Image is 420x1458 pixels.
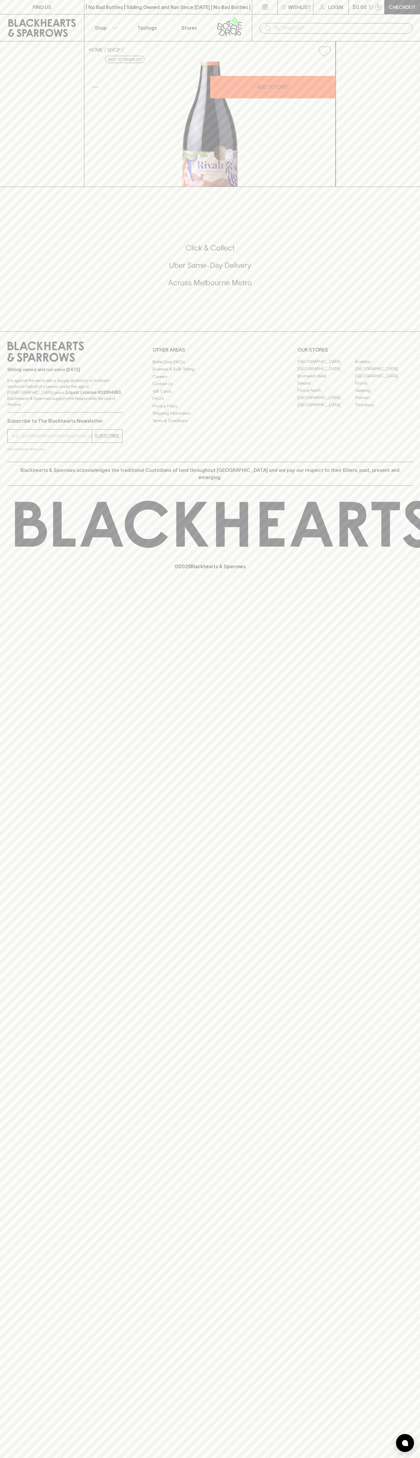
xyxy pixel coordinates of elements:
[84,14,126,41] button: Shop
[137,24,157,31] p: Tastings
[355,401,413,409] a: Thornbury
[298,373,355,380] a: Brunswick West
[298,380,355,387] a: Elwood
[7,367,122,373] p: Sibling owned and run since [DATE]
[168,14,210,41] a: Stores
[107,47,120,52] a: SHOP
[328,4,343,11] p: Login
[153,358,268,365] a: Bottle Drop FAQ's
[377,5,379,9] p: 0
[7,417,122,424] p: Subscribe to The Blackhearts Newsletter
[153,410,268,417] a: Shipping Information
[274,23,408,33] input: Try "Pinot noir"
[389,4,416,11] p: Checkout
[84,61,335,187] img: 38783.png
[298,358,355,365] a: [GEOGRAPHIC_DATA]
[153,380,268,388] a: Contact Us
[153,346,268,353] p: OTHER AREAS
[95,432,120,439] p: SUBSCRIBE
[7,377,122,407] p: It is against the law to sell or supply alcohol to, or to obtain alcohol on behalf of a person un...
[298,346,413,353] p: OUR STORES
[126,14,168,41] a: Tastings
[298,387,355,394] a: Fitzroy North
[257,83,289,91] p: ADD TO CART
[402,1440,408,1446] img: bubble-icon
[66,390,121,395] strong: Liquor License #32064953
[12,431,92,441] input: e.g. jane@blackheartsandsparrows.com.au
[7,243,413,253] h5: Click & Collect
[89,47,103,52] a: HOME
[298,365,355,373] a: [GEOGRAPHIC_DATA]
[352,4,367,11] p: $0.00
[153,388,268,395] a: Gift Cards
[105,56,144,63] button: Add to wishlist
[12,466,408,481] p: Blackhearts & Sparrows acknowledges the traditional Custodians of land throughout [GEOGRAPHIC_DAT...
[355,365,413,373] a: [GEOGRAPHIC_DATA]
[7,260,413,270] h5: Uber Same-Day Delivery
[95,24,107,31] p: Shop
[7,219,413,319] div: Call to action block
[210,76,336,98] button: ADD TO CART
[7,278,413,288] h5: Across Melbourne Metro
[153,417,268,424] a: Terms & Conditions
[33,4,51,11] p: FIND US
[92,430,122,442] button: SUBSCRIBE
[355,380,413,387] a: Fitzroy
[7,446,122,452] p: We will never spam you
[153,395,268,402] a: FAQ's
[355,358,413,365] a: Braddon
[153,373,268,380] a: Careers
[298,401,355,409] a: [GEOGRAPHIC_DATA]
[316,44,333,59] button: Add to wishlist
[288,4,311,11] p: Wishlist
[355,387,413,394] a: Geelong
[355,394,413,401] a: Prahran
[153,366,268,373] a: Business & Bulk Gifting
[153,402,268,409] a: Privacy Policy
[181,24,197,31] p: Stores
[355,373,413,380] a: [GEOGRAPHIC_DATA]
[298,394,355,401] a: [GEOGRAPHIC_DATA]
